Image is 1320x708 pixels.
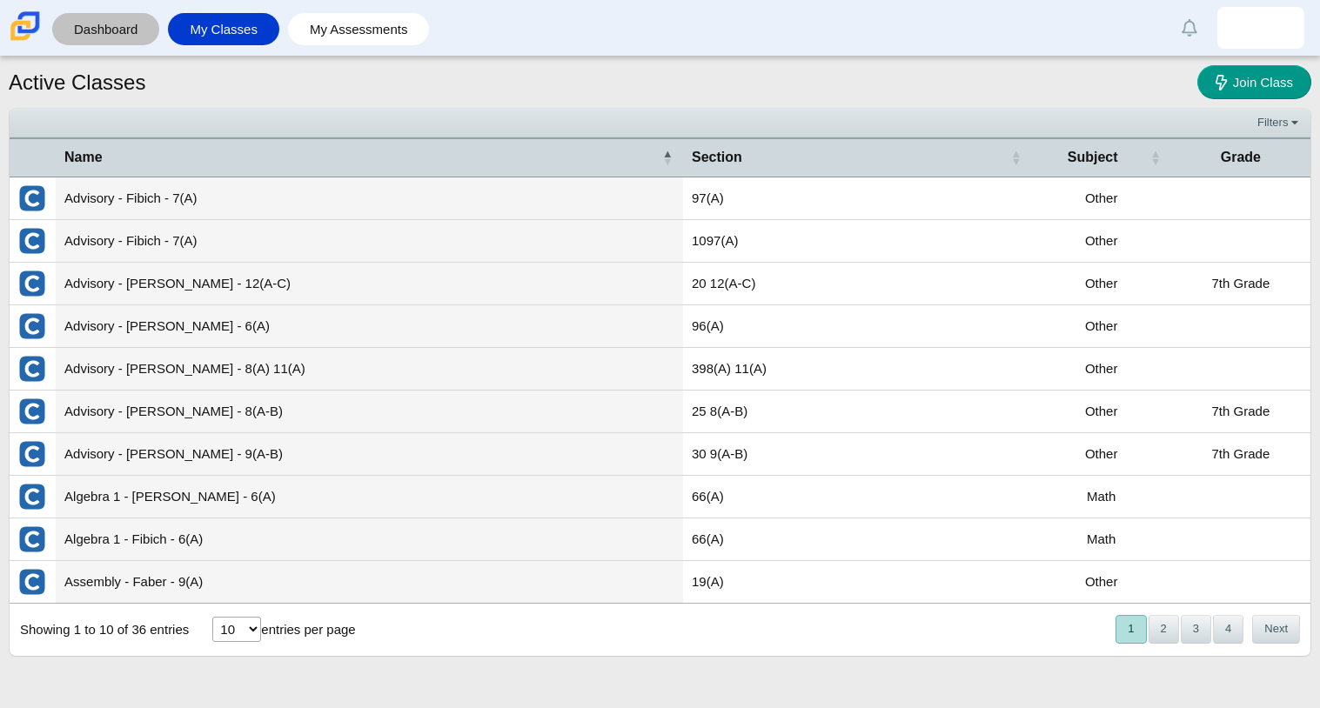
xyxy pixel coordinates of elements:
[56,263,683,305] td: Advisory - [PERSON_NAME] - 12(A-C)
[56,391,683,433] td: Advisory - [PERSON_NAME] - 8(A-B)
[10,604,189,656] div: Showing 1 to 10 of 36 entries
[1032,433,1171,476] td: Other
[56,561,683,604] td: Assembly - Faber - 9(A)
[18,312,46,340] img: External class connected through Clever
[1213,615,1243,644] button: 4
[662,139,673,176] span: Name : Activate to invert sorting
[1032,561,1171,604] td: Other
[261,622,355,637] label: entries per page
[1032,476,1171,518] td: Math
[56,518,683,561] td: Algebra 1 - Fibich - 6(A)
[1181,615,1211,644] button: 3
[18,270,46,297] img: External class connected through Clever
[1233,75,1293,90] span: Join Class
[18,355,46,383] img: External class connected through Clever
[56,433,683,476] td: Advisory - [PERSON_NAME] - 9(A-B)
[1252,615,1300,644] button: Next
[56,220,683,263] td: Advisory - Fibich - 7(A)
[18,397,46,425] img: External class connected through Clever
[683,177,1032,220] td: 97(A)
[683,518,1032,561] td: 66(A)
[683,433,1032,476] td: 30 9(A-B)
[1114,615,1300,644] nav: pagination
[1171,433,1310,476] td: 7th Grade
[1171,391,1310,433] td: 7th Grade
[1149,615,1179,644] button: 2
[1171,263,1310,305] td: 7th Grade
[9,68,145,97] h1: Active Classes
[56,348,683,391] td: Advisory - [PERSON_NAME] - 8(A) 11(A)
[1247,14,1275,42] img: angel.arroyomadrig.UWdbXa
[683,391,1032,433] td: 25 8(A-B)
[18,525,46,553] img: External class connected through Clever
[1032,348,1171,391] td: Other
[18,483,46,511] img: External class connected through Clever
[18,568,46,596] img: External class connected through Clever
[1253,114,1306,131] a: Filters
[1170,9,1209,47] a: Alerts
[1032,305,1171,348] td: Other
[7,8,44,44] img: Carmen School of Science & Technology
[7,32,44,47] a: Carmen School of Science & Technology
[61,13,151,45] a: Dashboard
[1068,150,1118,164] span: Subject
[683,263,1032,305] td: 20 12(A-C)
[18,184,46,212] img: External class connected through Clever
[683,348,1032,391] td: 398(A) 11(A)
[692,150,742,164] span: Section
[1221,150,1261,164] span: Grade
[683,220,1032,263] td: 1097(A)
[683,561,1032,604] td: 19(A)
[56,177,683,220] td: Advisory - Fibich - 7(A)
[1217,7,1304,49] a: angel.arroyomadrig.UWdbXa
[1116,615,1146,644] button: 1
[1011,139,1022,176] span: Section : Activate to sort
[1032,391,1171,433] td: Other
[683,305,1032,348] td: 96(A)
[18,227,46,255] img: External class connected through Clever
[1032,220,1171,263] td: Other
[297,13,421,45] a: My Assessments
[56,305,683,348] td: Advisory - [PERSON_NAME] - 6(A)
[1032,518,1171,561] td: Math
[64,150,103,164] span: Name
[18,440,46,468] img: External class connected through Clever
[177,13,271,45] a: My Classes
[1150,139,1161,176] span: Subject : Activate to sort
[1197,65,1311,99] a: Join Class
[1032,177,1171,220] td: Other
[683,476,1032,518] td: 66(A)
[1032,263,1171,305] td: Other
[56,476,683,518] td: Algebra 1 - [PERSON_NAME] - 6(A)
